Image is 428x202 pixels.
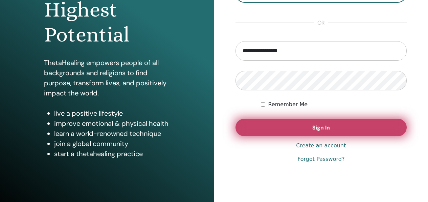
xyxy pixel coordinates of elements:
[54,108,170,118] li: live a positive lifestyle
[297,155,344,163] a: Forgot Password?
[261,100,407,109] div: Keep me authenticated indefinitely or until I manually logout
[314,19,328,27] span: or
[235,119,407,136] button: Sign In
[296,142,346,150] a: Create an account
[54,118,170,128] li: improve emotional & physical health
[54,128,170,139] li: learn a world-renowned technique
[54,139,170,149] li: join a global community
[44,58,170,98] p: ThetaHealing empowers people of all backgrounds and religions to find purpose, transform lives, a...
[268,100,308,109] label: Remember Me
[312,124,330,131] span: Sign In
[54,149,170,159] li: start a thetahealing practice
